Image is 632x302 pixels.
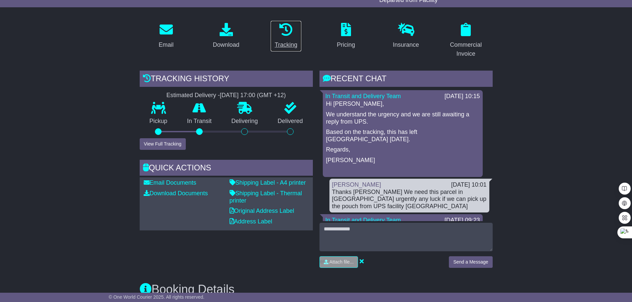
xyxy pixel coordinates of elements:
[268,118,313,125] p: Delivered
[325,93,401,99] a: In Transit and Delivery Team
[144,190,208,197] a: Download Documents
[154,21,178,52] a: Email
[140,160,313,178] div: Quick Actions
[159,40,174,49] div: Email
[451,181,487,189] div: [DATE] 10:01
[177,118,222,125] p: In Transit
[332,189,487,210] div: Thanks [PERSON_NAME] We need this parcel in [GEOGRAPHIC_DATA] urgently any luck if we can pick up...
[144,179,196,186] a: Email Documents
[326,146,479,153] p: Regards,
[213,40,239,49] div: Download
[326,111,479,125] p: We understand the urgency and we are still awaiting a reply from UPS.
[445,93,480,100] div: [DATE] 10:15
[140,138,186,150] button: View Full Tracking
[140,118,177,125] p: Pickup
[140,283,493,296] h3: Booking Details
[230,208,294,214] a: Original Address Label
[326,157,479,164] p: [PERSON_NAME]
[230,218,272,225] a: Address Label
[326,129,479,143] p: Based on the tracking, this has left [GEOGRAPHIC_DATA] [DATE].
[275,40,297,49] div: Tracking
[444,40,488,58] div: Commercial Invoice
[230,179,306,186] a: Shipping Label - A4 printer
[208,21,244,52] a: Download
[325,217,401,223] a: In Transit and Delivery Team
[140,92,313,99] div: Estimated Delivery -
[439,21,493,61] a: Commercial Invoice
[449,256,492,268] button: Send a Message
[337,40,355,49] div: Pricing
[319,71,493,89] div: RECENT CHAT
[270,21,302,52] a: Tracking
[220,92,286,99] div: [DATE] 17:00 (GMT +12)
[332,181,381,188] a: [PERSON_NAME]
[326,100,479,108] p: Hi [PERSON_NAME],
[222,118,268,125] p: Delivering
[109,294,205,300] span: © One World Courier 2025. All rights reserved.
[393,40,419,49] div: Insurance
[332,21,359,52] a: Pricing
[140,71,313,89] div: Tracking history
[230,190,302,204] a: Shipping Label - Thermal printer
[388,21,423,52] a: Insurance
[445,217,480,224] div: [DATE] 09:23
